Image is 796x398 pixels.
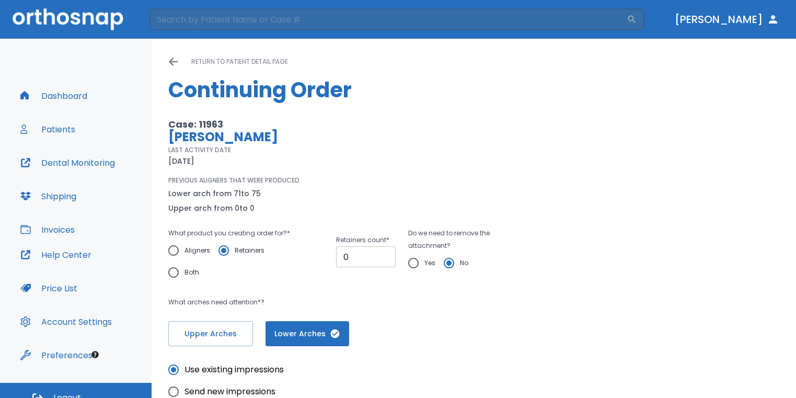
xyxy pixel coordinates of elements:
span: Yes [424,257,435,269]
button: Invoices [14,217,81,242]
button: Upper Arches [168,321,253,346]
p: Upper arch from 0 to 0 [168,202,261,214]
button: Shipping [14,184,83,209]
p: What product you creating order for? * [168,227,303,240]
img: Orthosnap [13,8,123,30]
button: Preferences [14,343,99,368]
p: Case: 11963 [168,118,525,131]
input: Search by Patient Name or Case # [149,9,627,30]
p: return to patient detail page [191,55,288,68]
button: Price List [14,276,84,301]
h1: Continuing Order [168,74,779,106]
span: Use existing impressions [184,363,284,376]
span: Send new impressions [184,385,275,398]
button: Dashboard [14,83,94,108]
span: Retainers [235,244,264,257]
span: No [460,257,468,269]
p: Do we need to remove the attachment? [408,227,525,252]
p: Retainers count * [336,234,396,246]
span: Lower Arches [276,328,339,339]
p: Lower arch from 71 to 75 [168,187,261,200]
button: Dental Monitoring [14,150,121,175]
button: Lower Arches [266,321,349,346]
span: Aligners [184,244,210,257]
button: Help Center [14,242,98,267]
button: Account Settings [14,309,118,334]
span: Upper Arches [179,328,242,339]
p: What arches need attention*? [168,296,525,309]
p: LAST ACTIVITY DATE [168,145,231,155]
span: Both [184,266,199,279]
div: Tooltip anchor [90,350,100,359]
button: Patients [14,117,82,142]
p: PREVIOUS ALIGNERS THAT WERE PRODUCED [168,176,299,185]
button: [PERSON_NAME] [671,10,783,29]
p: [DATE] [168,155,194,167]
p: [PERSON_NAME] [168,131,525,143]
